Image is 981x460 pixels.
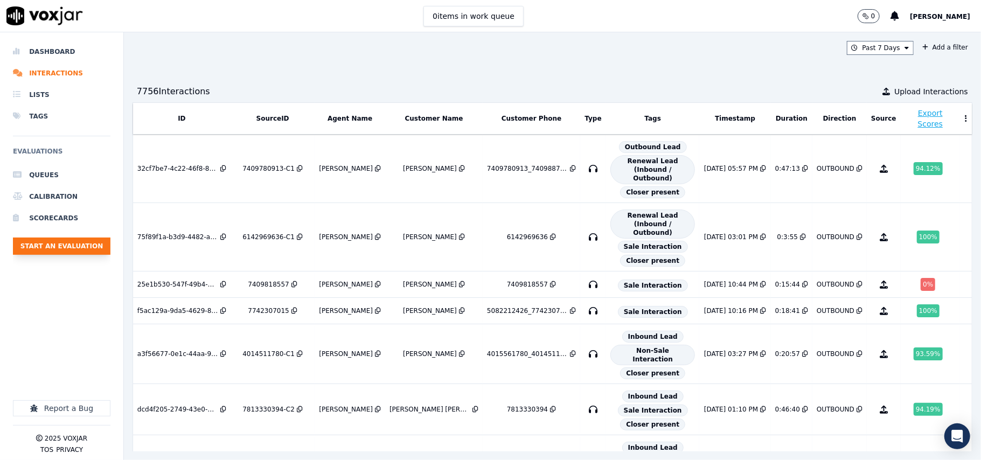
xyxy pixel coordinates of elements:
[610,210,695,239] span: Renewal Lead (Inbound / Outbound)
[917,304,940,317] div: 100 %
[618,306,688,318] span: Sale Interaction
[620,186,685,198] span: Closer present
[137,405,218,414] div: dcd4f205-2749-43e0-8536-344d71a819fd
[715,114,755,123] button: Timestamp
[6,6,83,25] img: voxjar logo
[894,86,968,97] span: Upload Interactions
[502,114,561,123] button: Customer Phone
[704,164,758,173] div: [DATE] 05:57 PM
[319,164,373,173] div: [PERSON_NAME]
[871,12,875,20] p: 0
[13,84,110,106] li: Lists
[56,445,83,454] button: Privacy
[775,164,800,173] div: 0:47:13
[13,62,110,84] a: Interactions
[914,403,943,416] div: 94.19 %
[242,350,295,358] div: 4014511780-C1
[610,345,695,365] span: Non-Sale Interaction
[507,233,548,241] div: 6142969636
[45,434,87,443] p: 2025 Voxjar
[403,164,457,173] div: [PERSON_NAME]
[319,233,373,241] div: [PERSON_NAME]
[248,306,289,315] div: 7742307015
[622,391,684,402] span: Inbound Lead
[487,164,568,173] div: 7409780913_7409887408
[403,306,457,315] div: [PERSON_NAME]
[423,6,524,26] button: 0items in work queue
[507,405,548,414] div: 7813330394
[944,423,970,449] div: Open Intercom Messenger
[704,405,758,414] div: [DATE] 01:10 PM
[817,164,854,173] div: OUTBOUND
[817,405,854,414] div: OUTBOUND
[775,280,800,289] div: 0:15:44
[620,419,685,430] span: Closer present
[910,10,981,23] button: [PERSON_NAME]
[610,155,695,184] span: Renewal Lead (Inbound / Outbound)
[13,145,110,164] h6: Evaluations
[777,233,798,241] div: 0:3:55
[137,350,218,358] div: a3f56677-0e1c-44aa-9c37-d198d99292f4
[389,405,470,414] div: [PERSON_NAME] [PERSON_NAME]
[914,347,943,360] div: 93.59 %
[618,280,688,291] span: Sale Interaction
[328,114,372,123] button: Agent Name
[256,114,289,123] button: SourceID
[248,280,289,289] div: 7409818557
[918,41,972,54] button: Add a filter
[847,41,914,55] button: Past 7 Days
[645,114,661,123] button: Tags
[858,9,891,23] button: 0
[13,186,110,207] a: Calibration
[585,114,601,123] button: Type
[858,9,880,23] button: 0
[817,280,854,289] div: OUTBOUND
[775,350,800,358] div: 0:20:57
[137,233,218,241] div: 75f89f1a-b3d9-4482-a44f-b6f29530a027
[817,306,854,315] div: OUTBOUND
[622,331,684,343] span: Inbound Lead
[817,233,854,241] div: OUTBOUND
[823,114,857,123] button: Direction
[242,405,295,414] div: 7813330394-C2
[403,233,457,241] div: [PERSON_NAME]
[405,114,463,123] button: Customer Name
[619,141,687,153] span: Outbound Lead
[13,106,110,127] a: Tags
[13,41,110,62] a: Dashboard
[906,108,955,129] button: Export Scores
[817,350,854,358] div: OUTBOUND
[13,400,110,416] button: Report a Bug
[871,114,896,123] button: Source
[178,114,185,123] button: ID
[137,85,210,98] div: 7756 Interaction s
[618,241,688,253] span: Sale Interaction
[40,445,53,454] button: TOS
[507,280,548,289] div: 7409818557
[776,114,808,123] button: Duration
[487,306,568,315] div: 5082212426_7742307015
[618,405,688,416] span: Sale Interaction
[137,280,218,289] div: 25e1b530-547f-49b4-b5b2-ca27abfcad5e
[242,233,295,241] div: 6142969636-C1
[137,306,218,315] div: f5ac129a-9da5-4629-88d5-ff08f9f86aad
[704,306,758,315] div: [DATE] 10:16 PM
[910,13,970,20] span: [PERSON_NAME]
[13,238,110,255] button: Start an Evaluation
[319,280,373,289] div: [PERSON_NAME]
[319,306,373,315] div: [PERSON_NAME]
[403,350,457,358] div: [PERSON_NAME]
[704,280,758,289] div: [DATE] 10:44 PM
[319,350,373,358] div: [PERSON_NAME]
[622,442,684,454] span: Inbound Lead
[620,255,685,267] span: Closer present
[882,86,968,97] button: Upload Interactions
[13,164,110,186] a: Queues
[13,207,110,229] a: Scorecards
